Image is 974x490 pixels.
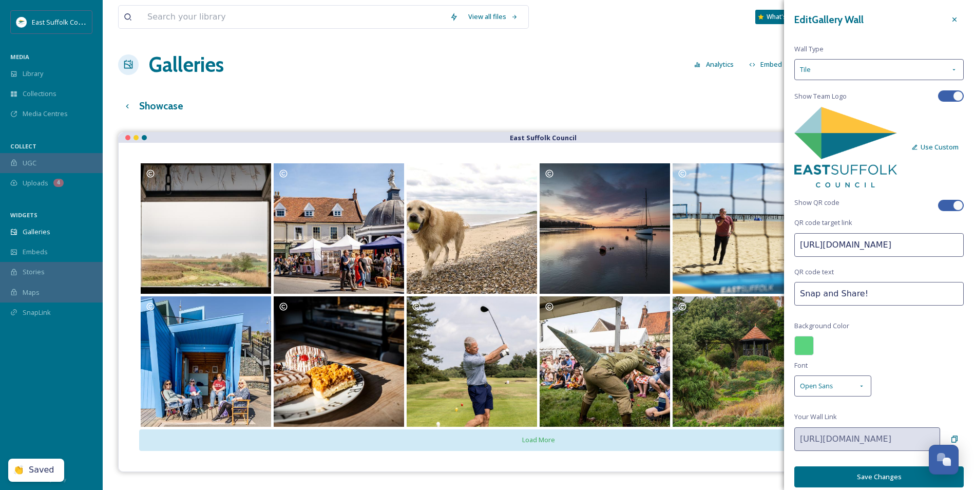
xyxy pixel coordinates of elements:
[10,53,29,61] span: MEDIA
[510,133,577,142] strong: East Suffolk Council
[23,247,48,257] span: Embeds
[794,218,852,228] span: QR code target link
[139,99,183,114] h3: Showcase
[13,465,24,476] div: 👏
[10,211,37,219] span: WIDGETS
[672,295,805,428] a: Opens media popup. Media description: The Seafront Gardens at Felixstowe.
[463,7,523,27] a: View all files
[139,429,938,450] button: Load More
[800,65,811,74] span: Tile
[405,162,538,295] a: Opens media popup. Media description: Beautiful beach walks 🥎🐕.
[139,295,272,428] a: Opens media popup. Media description: LowestoftSeafront_mary@ettphotography_0525(12).
[794,321,849,331] span: Background Color
[23,158,36,168] span: UGC
[16,17,27,27] img: ESC%20Logo.png
[32,17,92,27] span: East Suffolk Council
[794,198,839,208] span: Show QR code
[23,109,68,119] span: Media Centres
[794,267,834,277] span: QR code text
[744,54,788,74] button: Embed
[23,267,45,277] span: Stories
[53,179,64,187] div: 4
[794,12,864,27] h3: Edit Gallery Wall
[23,178,48,188] span: Uploads
[689,54,739,74] button: Analytics
[539,162,672,295] a: Opens media popup. Media description: Sunset on River Deben, Woodbridge.
[906,137,964,157] button: Use Custom
[672,162,805,295] a: Opens media popup. Media description: Lowestoft Beach is packed with activities! 🏖️🏐.
[139,162,272,295] a: Opens media popup. Media description: CarltonMarshes_MaryDoggett_022025 (6).JPG.
[272,162,405,295] a: Opens media popup. Media description: Bungay Garden Market and town centre shops May 2025.
[10,142,36,150] span: COLLECT
[689,54,744,74] a: Analytics
[800,381,833,391] span: Open Sans
[755,10,807,24] a: What's New
[149,49,224,80] a: Galleries
[29,465,54,476] div: Saved
[23,227,50,237] span: Galleries
[539,295,672,428] a: Opens media popup. Media description: INKfestival_MaryDoggett@ETTphotography_0425 (67).jpg.
[272,295,405,428] a: Opens media popup. Media description: Farmhouse Bakery Bungay May 2025.
[23,69,43,79] span: Library
[794,412,837,422] span: Your Wall Link
[794,361,808,370] span: Font
[142,6,445,28] input: Search your library
[794,466,964,487] button: Save Changes
[23,308,51,317] span: SnapLink
[23,288,40,297] span: Maps
[405,295,538,428] a: Opens media popup. Media description: ext_1750764400.138447_mary@ettphotography.co.uk-Leiston-Tho...
[794,233,964,257] input: https://
[794,44,824,54] span: Wall Type
[794,91,847,101] span: Show Team Logo
[929,445,959,475] button: Open Chat
[23,89,56,99] span: Collections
